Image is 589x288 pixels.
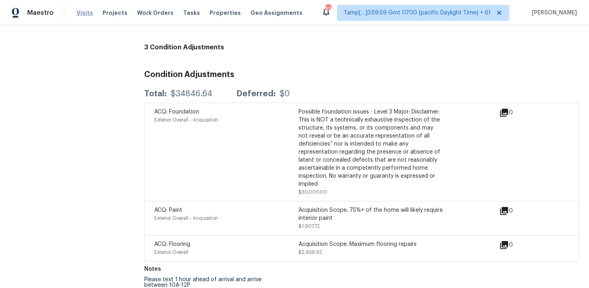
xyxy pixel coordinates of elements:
div: Acquisition Scope: 75%+ of the home will likely require interior paint [299,206,443,222]
span: Properties [210,9,241,17]
span: Exterior Overall [154,250,188,255]
div: $34846.64 [171,90,212,98]
h5: Notes [144,266,161,272]
span: ACQ: Flooring [154,241,190,247]
div: 0 [499,206,539,216]
span: Maestro [27,9,54,17]
span: Exterior Overall - Acquisition [154,216,218,221]
span: Geo Assignments [250,9,303,17]
span: Visits [77,9,93,17]
div: Acquisition Scope: Maximum flooring repairs [299,240,443,248]
div: 0 [499,240,539,250]
span: Tasks [183,10,200,16]
div: Possible foundation issues - Level 3 Major: Disclaimer: This is NOT a technically exhaustive insp... [299,108,443,188]
span: Exterior Overall - Acquisition [154,118,218,122]
span: ACQ: Foundation [154,109,199,115]
div: Total: [144,90,167,98]
div: 632 [325,5,331,13]
div: $0 [280,90,290,98]
div: 0 [499,108,539,118]
span: Tamp[…]3:59:59 Gmt 0700 (pacific Daylight Time) + 61 [344,9,491,17]
span: $30,000.00 [299,190,327,195]
span: [PERSON_NAME] [528,9,577,17]
span: $2,938.92 [299,250,322,255]
span: Work Orders [137,9,173,17]
h4: 3 Condition Adjustments [144,43,579,51]
span: ACQ: Paint [154,207,182,213]
span: $1,907.72 [299,224,320,229]
span: Projects [103,9,127,17]
div: Deferred: [236,90,276,98]
h3: Condition Adjustments [144,71,579,79]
